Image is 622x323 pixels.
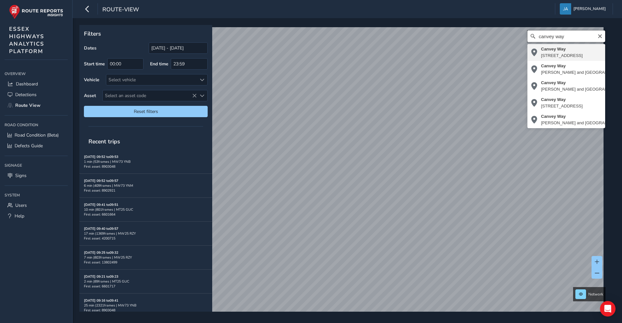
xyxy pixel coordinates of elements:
span: Network [588,292,603,297]
button: [PERSON_NAME] [560,3,608,15]
button: Clear [597,33,603,39]
img: diamond-layout [560,3,571,15]
span: Recent trips [84,133,125,150]
span: Reset filters [89,108,203,115]
strong: [DATE] 09:52 to 09:57 [84,178,118,183]
div: 2 min | 89 frames | MT25 GUC [84,279,208,284]
span: Defects Guide [15,143,43,149]
span: First asset: 8902921 [84,188,115,193]
a: Road Condition (Beta) [5,130,68,140]
span: First asset: 6601664 [84,212,115,217]
label: Asset [84,93,96,99]
div: Canvey Way [541,46,583,52]
div: 10 min | 801 frames | MT25 GUC [84,207,208,212]
span: Dashboard [16,81,38,87]
span: First asset: 8903048 [84,308,115,313]
strong: [DATE] 09:41 to 09:51 [84,202,118,207]
div: [STREET_ADDRESS] [541,52,583,59]
div: 1 min | 53 frames | MW73 YNB [84,159,208,164]
div: 17 min | 1369 frames | MW25 RZY [84,231,208,236]
a: Route View [5,100,68,111]
span: Detections [15,92,37,98]
span: ESSEX HIGHWAYS ANALYTICS PLATFORM [9,25,44,55]
span: First asset: 13802499 [84,260,117,265]
div: Select vehicle [106,74,197,85]
span: Help [15,213,24,219]
strong: [DATE] 09:25 to 09:32 [84,250,118,255]
a: Dashboard [5,79,68,89]
span: First asset: 4200715 [84,236,115,241]
label: Start time [84,61,105,67]
input: Search [527,30,605,42]
label: End time [150,61,168,67]
p: Filters [84,29,208,38]
strong: [DATE] 09:21 to 09:23 [84,274,118,279]
a: Detections [5,89,68,100]
a: Users [5,200,68,211]
a: Signs [5,170,68,181]
label: Dates [84,45,97,51]
div: [STREET_ADDRESS] [541,103,583,109]
div: Canvey Way [541,96,583,103]
a: Help [5,211,68,221]
strong: [DATE] 09:40 to 09:57 [84,226,118,231]
img: rr logo [9,5,63,19]
span: First asset: 8903048 [84,164,115,169]
div: System [5,190,68,200]
label: Vehicle [84,77,99,83]
a: Defects Guide [5,140,68,151]
span: route-view [102,6,139,15]
div: Overview [5,69,68,79]
span: Users [15,202,27,208]
canvas: Map [82,27,604,319]
span: First asset: 6601717 [84,284,115,289]
strong: [DATE] 09:52 to 09:53 [84,154,118,159]
div: Open Intercom Messenger [600,301,616,317]
div: 7 min | 803 frames | MW25 RZY [84,255,208,260]
span: Signs [15,173,27,179]
div: 6 min | 409 frames | MW73 YNM [84,183,208,188]
span: [PERSON_NAME] [573,3,606,15]
span: Select an asset code [103,90,197,101]
div: 25 min | 2321 frames | MW73 YNB [84,303,208,308]
div: Select an asset code [197,90,207,101]
strong: [DATE] 09:16 to 09:41 [84,298,118,303]
span: Route View [15,102,40,108]
button: Reset filters [84,106,208,117]
div: Signage [5,161,68,170]
div: Road Condition [5,120,68,130]
span: Road Condition (Beta) [15,132,59,138]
